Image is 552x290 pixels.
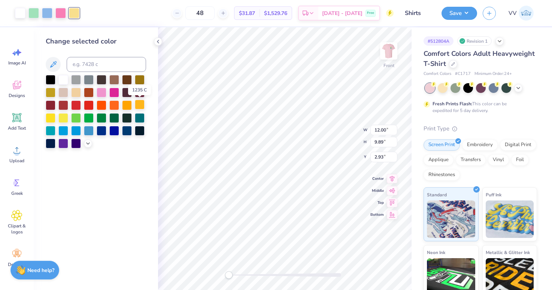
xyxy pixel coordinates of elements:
div: Applique [424,154,454,166]
span: Puff Ink [486,191,501,199]
div: Front [383,62,394,69]
span: Middle [370,188,384,194]
span: Decorate [8,262,26,268]
span: Upload [9,158,24,164]
span: $1,529.76 [264,9,287,17]
div: Accessibility label [225,271,233,279]
span: Standard [427,191,447,199]
div: This color can be expedited for 5 day delivery. [433,100,525,114]
div: Screen Print [424,139,460,151]
span: Center [370,176,384,182]
button: Save [442,7,477,20]
div: Digital Print [500,139,536,151]
div: Revision 1 [457,36,492,46]
span: Comfort Colors Adult Heavyweight T-Shirt [424,49,535,68]
span: Minimum Order: 24 + [474,71,512,77]
span: Free [367,10,374,16]
img: Standard [427,200,475,238]
img: Puff Ink [486,200,534,238]
span: Greek [11,190,23,196]
strong: Fresh Prints Flash: [433,101,472,107]
div: Embroidery [462,139,498,151]
span: Designs [9,93,25,99]
input: – – [185,6,215,20]
img: Front [381,43,396,58]
div: Rhinestones [424,169,460,181]
span: Add Text [8,125,26,131]
span: Image AI [8,60,26,66]
span: # C1717 [455,71,471,77]
span: Clipart & logos [4,223,29,235]
span: [DATE] - [DATE] [322,9,363,17]
div: Vinyl [488,154,509,166]
input: e.g. 7428 c [67,57,146,72]
span: Bottom [370,212,384,218]
strong: Need help? [27,267,54,274]
img: Via Villanueva [519,6,534,21]
input: Untitled Design [399,6,436,21]
div: Transfers [456,154,486,166]
a: VV [505,6,537,21]
span: Metallic & Glitter Ink [486,248,530,256]
div: 1235 C [128,85,151,95]
span: Top [370,200,384,206]
div: Print Type [424,124,537,133]
span: Neon Ink [427,248,445,256]
div: Foil [511,154,529,166]
span: Comfort Colors [424,71,451,77]
div: Change selected color [46,36,146,46]
div: # 512804A [424,36,454,46]
span: $31.87 [239,9,255,17]
span: VV [509,9,517,18]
